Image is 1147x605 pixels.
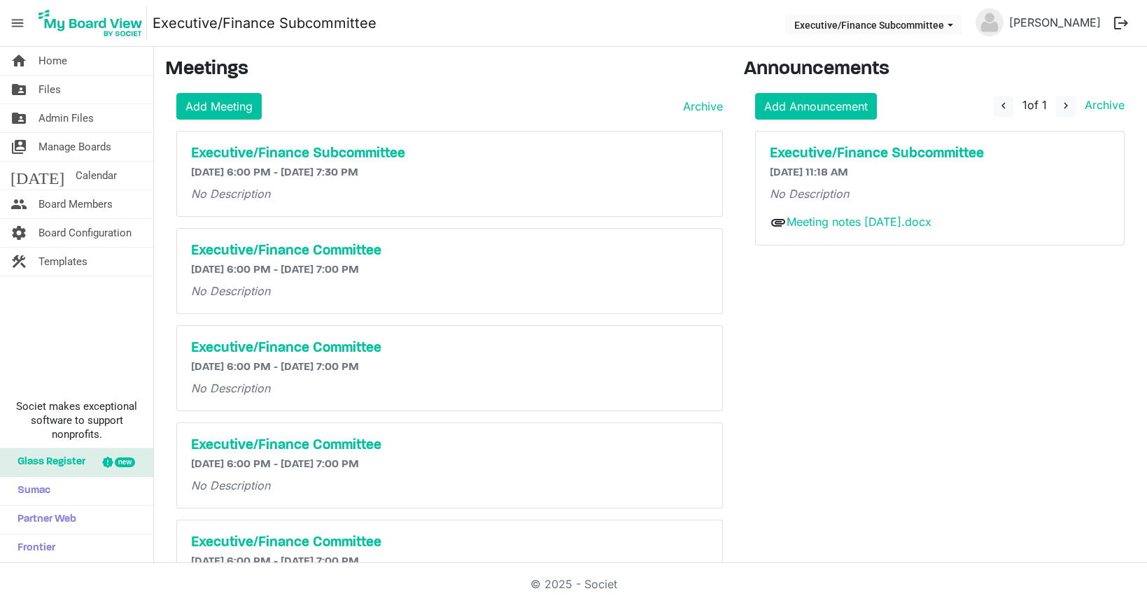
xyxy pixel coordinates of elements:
button: logout [1106,8,1136,38]
h6: [DATE] 6:00 PM - [DATE] 7:00 PM [191,361,708,374]
a: Executive/Finance Subcommittee [770,145,1110,162]
span: construction [10,248,27,276]
div: new [115,457,135,467]
span: menu [4,10,31,36]
p: No Description [191,477,708,494]
span: folder_shared [10,104,27,132]
span: Societ makes exceptional software to support nonprofits. [6,399,147,441]
p: No Description [191,185,708,202]
span: Partner Web [10,506,76,534]
button: navigate_before [994,96,1013,117]
h6: [DATE] 6:00 PM - [DATE] 7:00 PM [191,264,708,277]
p: No Description [191,380,708,397]
a: Executive/Finance Committee [191,437,708,454]
a: Meeting notes [DATE].docx [787,215,931,229]
span: 1 [1022,98,1027,112]
span: Calendar [76,162,117,190]
span: switch_account [10,133,27,161]
span: Board Members [38,190,113,218]
button: Executive/Finance Subcommittee dropdownbutton [785,15,962,34]
span: [DATE] 11:18 AM [770,167,848,178]
a: [PERSON_NAME] [1004,8,1106,36]
span: settings [10,219,27,247]
a: Archive [677,98,723,115]
span: Manage Boards [38,133,111,161]
button: navigate_next [1056,96,1076,117]
span: Board Configuration [38,219,132,247]
span: people [10,190,27,218]
a: Add Announcement [755,93,877,120]
a: Executive/Finance Committee [191,243,708,259]
span: [DATE] [10,162,64,190]
span: Admin Files [38,104,94,132]
a: My Board View Logo [34,6,153,41]
span: Templates [38,248,87,276]
span: Glass Register [10,448,85,476]
h3: Announcements [744,58,1136,82]
p: No Description [770,185,1110,202]
span: navigate_before [997,99,1010,112]
p: No Description [191,283,708,299]
span: Sumac [10,477,50,505]
span: of 1 [1022,98,1047,112]
h6: [DATE] 6:00 PM - [DATE] 7:30 PM [191,166,708,180]
img: no-profile-picture.svg [976,8,1004,36]
img: My Board View Logo [34,6,147,41]
span: Home [38,47,67,75]
span: folder_shared [10,76,27,104]
a: Add Meeting [176,93,262,120]
span: Frontier [10,534,55,562]
h6: [DATE] 6:00 PM - [DATE] 7:00 PM [191,458,708,471]
a: Executive/Finance Committee [191,534,708,551]
h6: [DATE] 6:00 PM - [DATE] 7:00 PM [191,555,708,569]
a: Archive [1079,98,1125,112]
a: © 2025 - Societ [530,577,617,591]
span: attachment [770,214,787,231]
span: home [10,47,27,75]
a: Executive/Finance Subcommittee [191,145,708,162]
h3: Meetings [165,58,723,82]
a: Executive/Finance Subcommittee [153,9,377,37]
span: navigate_next [1060,99,1072,112]
span: Files [38,76,61,104]
a: Executive/Finance Committee [191,340,708,357]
